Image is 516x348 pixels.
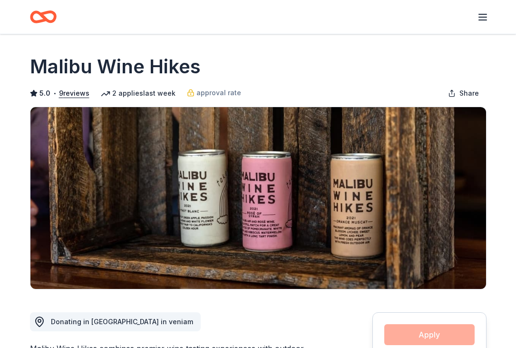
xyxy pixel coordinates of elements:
[187,87,241,99] a: approval rate
[440,84,487,103] button: Share
[59,88,89,99] button: 9reviews
[101,88,175,99] div: 2 applies last week
[51,318,193,326] span: Donating in [GEOGRAPHIC_DATA] in veniam
[196,87,241,99] span: approval rate
[30,53,201,80] h1: Malibu Wine Hikes
[53,89,56,97] span: •
[459,88,479,99] span: Share
[39,88,50,99] span: 5.0
[30,6,57,28] a: Home
[30,107,486,289] img: Image for Malibu Wine Hikes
